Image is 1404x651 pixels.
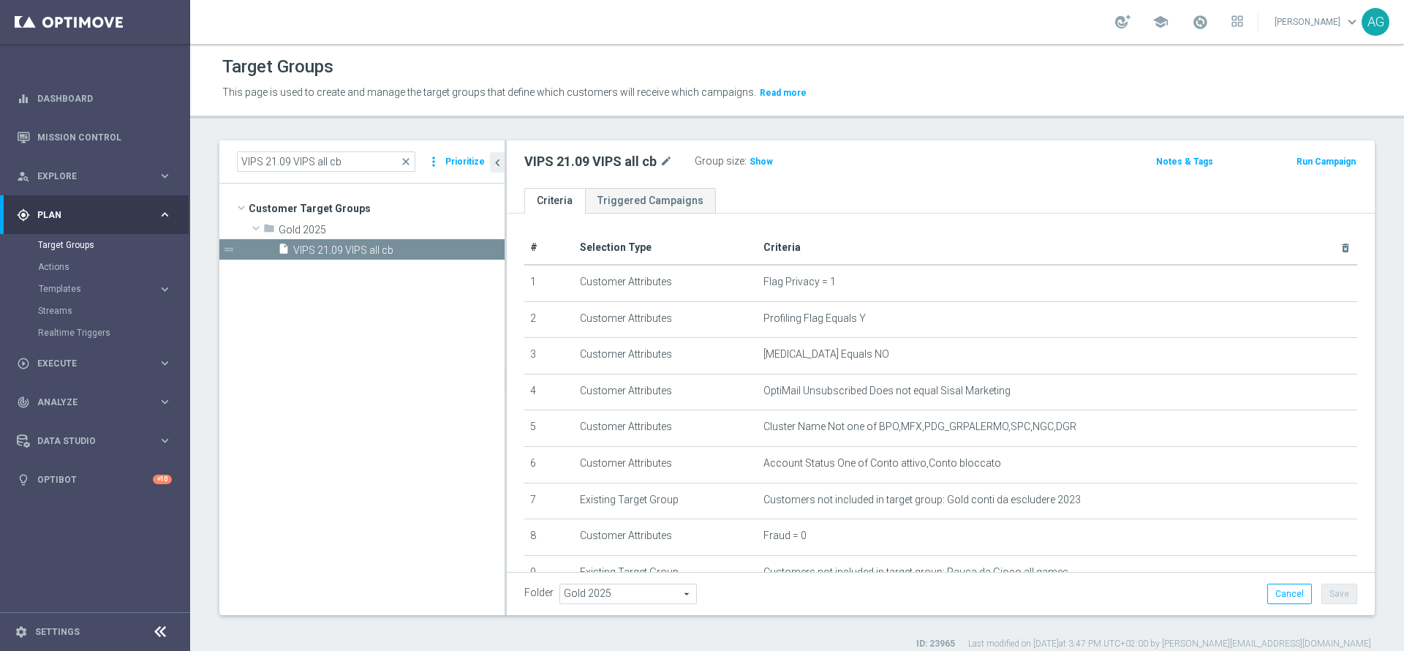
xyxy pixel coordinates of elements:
[1340,242,1351,254] i: delete_forever
[222,86,756,98] span: This page is used to create and manage the target groups that define which customers will receive...
[524,153,657,170] h2: VIPS 21.09 VIPS all cb
[763,385,1011,397] span: OptiMail Unsubscribed Does not equal Sisal Marketing
[1152,14,1169,30] span: school
[158,434,172,448] i: keyboard_arrow_right
[17,170,158,183] div: Explore
[39,285,143,293] span: Templates
[39,285,158,293] div: Templates
[660,153,673,170] i: mode_edit
[17,434,158,448] div: Data Studio
[158,282,172,296] i: keyboard_arrow_right
[17,170,30,183] i: person_search
[524,410,574,447] td: 5
[37,437,158,445] span: Data Studio
[17,357,158,370] div: Execute
[38,305,152,317] a: Streams
[37,118,172,157] a: Mission Control
[524,446,574,483] td: 6
[16,435,173,447] button: Data Studio keyboard_arrow_right
[37,359,158,368] span: Execute
[763,348,889,361] span: [MEDICAL_DATA] Equals NO
[279,224,505,236] span: Gold 2025
[916,638,955,650] label: ID: 23965
[524,374,574,410] td: 4
[37,172,158,181] span: Explore
[17,473,30,486] i: lightbulb
[37,79,172,118] a: Dashboard
[574,301,758,338] td: Customer Attributes
[763,494,1081,506] span: Customers not included in target group: Gold conti da escludere 2023
[278,243,290,260] i: insert_drive_file
[524,555,574,592] td: 9
[574,265,758,301] td: Customer Attributes
[1155,154,1215,170] button: Notes & Tags
[1362,8,1389,36] div: AG
[237,151,415,172] input: Quick find group or folder
[158,169,172,183] i: keyboard_arrow_right
[37,211,158,219] span: Plan
[695,155,744,168] label: Group size
[16,474,173,486] button: lightbulb Optibot +10
[524,231,574,265] th: #
[16,93,173,105] button: equalizer Dashboard
[16,396,173,408] button: track_changes Analyze keyboard_arrow_right
[574,231,758,265] th: Selection Type
[38,239,152,251] a: Target Groups
[1344,14,1360,30] span: keyboard_arrow_down
[17,79,172,118] div: Dashboard
[16,170,173,182] button: person_search Explore keyboard_arrow_right
[524,587,554,599] label: Folder
[763,312,866,325] span: Profiling Flag Equals Y
[524,483,574,519] td: 7
[426,151,441,172] i: more_vert
[443,152,487,172] button: Prioritize
[1321,584,1357,604] button: Save
[153,475,172,484] div: +10
[763,276,836,288] span: Flag Privacy = 1
[17,396,158,409] div: Analyze
[574,483,758,519] td: Existing Target Group
[158,395,172,409] i: keyboard_arrow_right
[38,300,189,322] div: Streams
[763,241,801,253] span: Criteria
[17,460,172,499] div: Optibot
[17,357,30,370] i: play_circle_outline
[38,256,189,278] div: Actions
[574,410,758,447] td: Customer Attributes
[17,118,172,157] div: Mission Control
[574,555,758,592] td: Existing Target Group
[744,155,747,168] label: :
[38,327,152,339] a: Realtime Triggers
[524,188,585,214] a: Criteria
[15,625,28,639] i: settings
[17,396,30,409] i: track_changes
[16,209,173,221] button: gps_fixed Plan keyboard_arrow_right
[38,283,173,295] button: Templates keyboard_arrow_right
[574,374,758,410] td: Customer Attributes
[1295,154,1357,170] button: Run Campaign
[38,261,152,273] a: Actions
[491,156,505,170] i: chevron_left
[16,132,173,143] button: Mission Control
[249,198,505,219] span: Customer Target Groups
[574,446,758,483] td: Customer Attributes
[17,92,30,105] i: equalizer
[490,152,505,173] button: chevron_left
[524,301,574,338] td: 2
[524,265,574,301] td: 1
[38,278,189,300] div: Templates
[293,244,505,257] span: VIPS 21.09 VIPS all cb
[585,188,716,214] a: Triggered Campaigns
[400,156,412,168] span: close
[222,56,333,78] h1: Target Groups
[763,566,1068,579] span: Customers not included in target group: Pausa da Gioco all games
[758,85,808,101] button: Read more
[16,358,173,369] button: play_circle_outline Execute keyboard_arrow_right
[524,519,574,556] td: 8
